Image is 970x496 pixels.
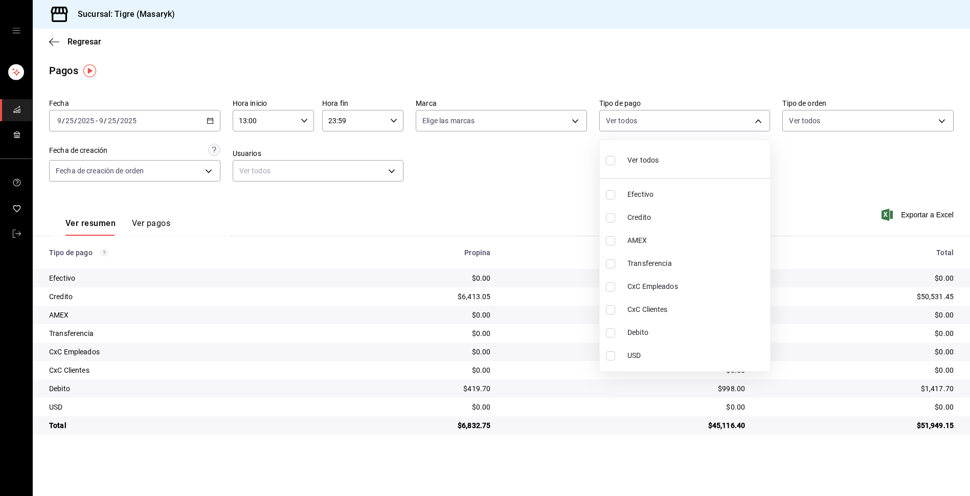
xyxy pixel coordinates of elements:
span: CxC Clientes [627,304,766,315]
span: Credito [627,212,766,223]
span: Efectivo [627,189,766,200]
span: Ver todos [627,155,659,166]
span: USD [627,350,766,361]
span: CxC Empleados [627,281,766,292]
img: Tooltip marker [83,64,96,77]
span: Transferencia [627,258,766,269]
span: Debito [627,327,766,338]
span: AMEX [627,235,766,246]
